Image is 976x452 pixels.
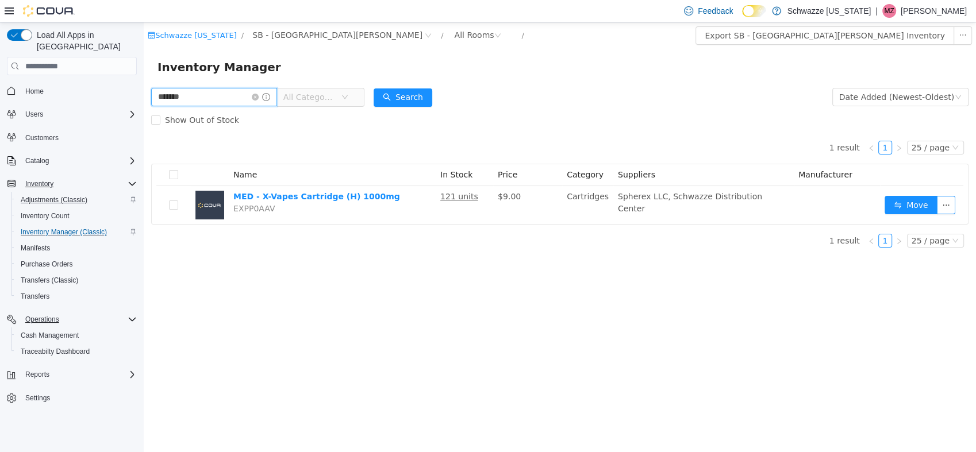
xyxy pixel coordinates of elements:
[11,240,141,256] button: Manifests
[118,71,126,79] i: icon: info-circle
[17,93,100,102] span: Show Out of Stock
[14,36,144,54] span: Inventory Manager
[721,211,735,225] li: Previous Page
[474,148,512,157] span: Suppliers
[768,119,806,132] div: 25 / page
[21,211,70,221] span: Inventory Count
[32,29,137,52] span: Load All Apps in [GEOGRAPHIC_DATA]
[16,289,54,303] a: Transfers
[25,133,59,142] span: Customers
[16,289,137,303] span: Transfers
[16,241,137,255] span: Manifests
[378,9,380,17] span: /
[21,368,54,381] button: Reports
[11,272,141,288] button: Transfers (Classic)
[16,329,137,342] span: Cash Management
[297,9,299,17] span: /
[21,154,137,168] span: Catalog
[21,107,48,121] button: Users
[21,244,50,253] span: Manifests
[748,118,762,132] li: Next Page
[25,110,43,119] span: Users
[140,69,192,80] span: All Categories
[808,215,815,223] i: icon: down
[297,169,335,179] u: 121 units
[16,209,74,223] a: Inventory Count
[11,288,141,304] button: Transfers
[2,366,141,383] button: Reports
[724,215,731,222] i: icon: left
[2,129,141,146] button: Customers
[108,71,115,78] i: icon: close-circle
[882,4,896,18] div: Michael Zink
[90,181,131,191] span: EXPP0AAV
[16,273,137,287] span: Transfers (Classic)
[2,82,141,99] button: Home
[21,83,137,98] span: Home
[16,193,137,207] span: Adjustments (Classic)
[354,148,374,157] span: Price
[552,4,810,22] button: Export SB - [GEOGRAPHIC_DATA][PERSON_NAME] Inventory
[109,6,279,19] span: SB - Fort Collins
[21,107,137,121] span: Users
[793,173,812,192] button: icon: ellipsis
[21,347,90,356] span: Traceabilty Dashboard
[16,257,137,271] span: Purchase Orders
[655,148,709,157] span: Manufacturer
[696,66,810,83] div: Date Added (Newest-Oldest)
[98,9,100,17] span: /
[16,345,94,358] a: Traceabilty Dashboard
[21,292,49,301] span: Transfers
[21,312,64,326] button: Operations
[21,154,53,168] button: Catalog
[735,118,748,132] li: 1
[281,10,288,17] i: icon: close-circle
[90,148,113,157] span: Name
[297,148,329,157] span: In Stock
[741,173,794,192] button: icon: swapMove
[810,4,828,22] button: icon: ellipsis
[23,5,75,17] img: Cova
[2,153,141,169] button: Catalog
[686,118,716,132] li: 1 result
[21,368,137,381] span: Reports
[21,131,63,145] a: Customers
[198,71,205,79] i: icon: down
[230,66,289,84] button: icon: searchSearch
[16,193,92,207] a: Adjustments (Classic)
[474,169,618,191] span: Spherex LLC, Schwazze Distribution Center
[25,87,44,96] span: Home
[11,343,141,360] button: Traceabilty Dashboard
[25,370,49,379] span: Reports
[21,391,137,405] span: Settings
[21,177,137,191] span: Inventory
[11,327,141,343] button: Cash Management
[418,164,470,202] td: Cartridges
[768,212,806,225] div: 25 / page
[721,118,735,132] li: Previous Page
[423,148,460,157] span: Category
[2,106,141,122] button: Users
[735,212,748,225] a: 1
[21,260,73,269] span: Purchase Orders
[25,156,49,165] span: Catalog
[2,176,141,192] button: Inventory
[21,312,137,326] span: Operations
[4,9,93,17] a: icon: shopSchwazze [US_STATE]
[875,4,878,18] p: |
[686,211,716,225] li: 1 result
[16,225,137,239] span: Inventory Manager (Classic)
[724,122,731,129] i: icon: left
[735,211,748,225] li: 1
[11,224,141,240] button: Inventory Manager (Classic)
[11,256,141,272] button: Purchase Orders
[698,5,733,17] span: Feedback
[811,71,818,79] i: icon: down
[2,389,141,406] button: Settings
[752,122,759,129] i: icon: right
[752,215,759,222] i: icon: right
[21,177,58,191] button: Inventory
[354,169,377,179] span: $9.00
[787,4,871,18] p: Schwazze [US_STATE]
